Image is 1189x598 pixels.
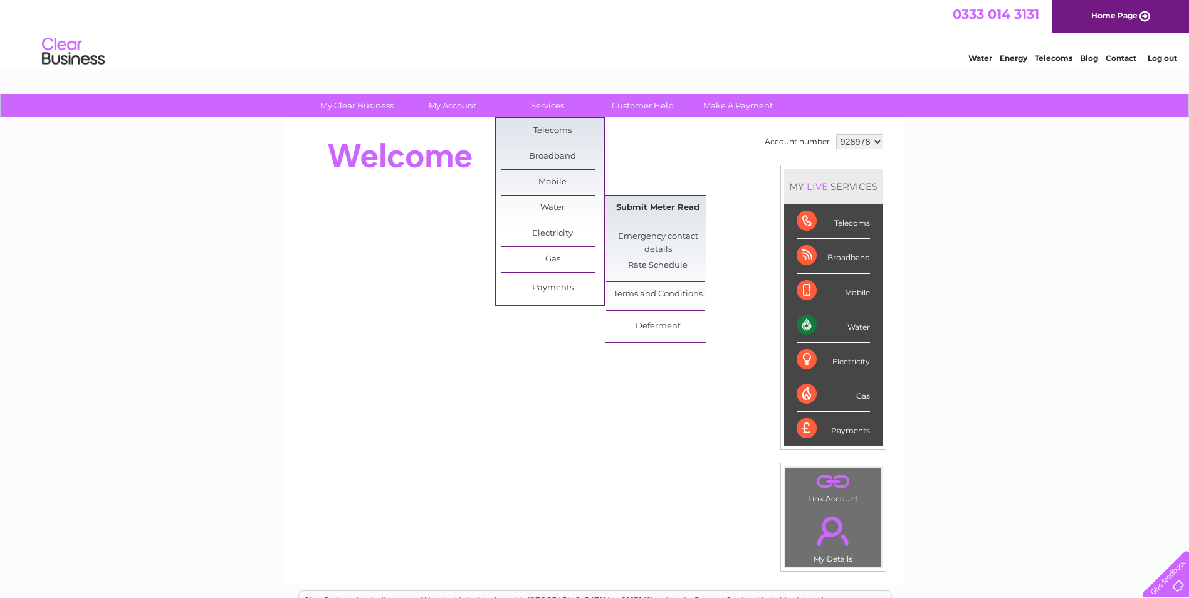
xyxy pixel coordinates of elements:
[41,33,105,71] img: logo.png
[804,181,830,192] div: LIVE
[496,94,599,117] a: Services
[299,7,891,61] div: Clear Business is a trading name of Verastar Limited (registered in [GEOGRAPHIC_DATA] No. 3667643...
[501,196,604,221] a: Water
[501,170,604,195] a: Mobile
[1106,53,1136,63] a: Contact
[797,412,870,446] div: Payments
[606,224,710,249] a: Emergency contact details
[501,247,604,272] a: Gas
[501,118,604,144] a: Telecoms
[797,239,870,273] div: Broadband
[785,506,882,567] td: My Details
[797,308,870,343] div: Water
[501,221,604,246] a: Electricity
[606,314,710,339] a: Deferment
[762,131,833,152] td: Account number
[797,377,870,412] div: Gas
[797,274,870,308] div: Mobile
[401,94,504,117] a: My Account
[591,94,694,117] a: Customer Help
[501,276,604,301] a: Payments
[788,509,878,553] a: .
[606,253,710,278] a: Rate Schedule
[501,144,604,169] a: Broadband
[785,467,882,506] td: Link Account
[788,471,878,493] a: .
[305,94,409,117] a: My Clear Business
[606,282,710,307] a: Terms and Conditions
[1035,53,1072,63] a: Telecoms
[784,169,883,204] div: MY SERVICES
[953,6,1039,22] a: 0333 014 3131
[797,204,870,239] div: Telecoms
[1000,53,1027,63] a: Energy
[1080,53,1098,63] a: Blog
[968,53,992,63] a: Water
[797,343,870,377] div: Electricity
[686,94,790,117] a: Make A Payment
[606,196,710,221] a: Submit Meter Read
[1148,53,1177,63] a: Log out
